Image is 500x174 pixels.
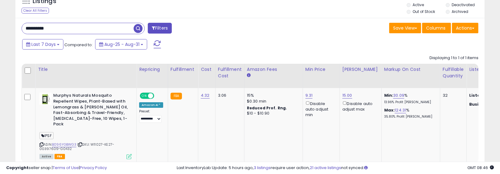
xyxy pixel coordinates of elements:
label: Out of Stock [413,9,435,14]
a: Terms of Use [53,165,79,171]
span: IPSF [39,132,54,139]
b: Reduced Prof. Rng. [247,105,287,111]
a: 15.00 [342,92,352,99]
a: 21 active listings [310,165,341,171]
a: 4.32 [201,92,210,99]
button: Last 7 Days [22,39,63,50]
span: Compared to: [64,42,93,48]
strong: Copyright [6,165,29,171]
div: Title [38,66,134,73]
small: FBA [171,93,182,99]
div: ASIN: [39,93,132,158]
span: FBA [54,154,65,159]
a: Privacy Policy [80,165,107,171]
span: OFF [153,93,163,99]
span: ON [140,93,148,99]
div: Amazon Fees [247,66,300,73]
div: Min Price [305,66,337,73]
div: Markup on Cost [384,66,437,73]
div: Clear All Filters [22,8,49,14]
div: 15% [247,93,298,98]
a: 9.31 [305,92,313,99]
label: Deactivated [452,2,475,7]
div: $10 - $10.90 [247,111,298,116]
p: 13.96% Profit [PERSON_NAME] [384,100,435,104]
b: Min: [384,92,393,98]
span: All listings currently available for purchase on Amazon [39,154,54,159]
a: 124.31 [395,107,406,113]
div: Fulfillment [171,66,196,73]
label: Archived [452,9,468,14]
div: seller snap | | [6,165,107,171]
a: B096YGBWG3 [52,142,76,147]
a: 30.09 [393,92,404,99]
div: Disable auto adjust max [342,100,377,112]
label: Active [413,2,424,7]
div: % [384,93,435,104]
b: Max: [384,107,395,113]
div: % [384,107,435,119]
div: Preset: [139,109,163,123]
button: Columns [422,23,451,33]
div: Displaying 1 to 1 of 1 items [429,55,478,61]
th: The percentage added to the cost of goods (COGS) that forms the calculator for Min & Max prices. [381,64,440,88]
button: Filters [148,23,172,34]
a: 3 listings [254,165,271,171]
img: 410Y+tmXG8L._SL40_.jpg [39,93,52,105]
div: Repricing [139,66,165,73]
div: $0.30 min [247,99,298,104]
div: Cost [201,66,213,73]
div: Disable auto adjust min [305,100,335,118]
span: Aug-25 - Aug-31 [104,41,139,47]
div: Last InventoryLab Update: 5 hours ago, require user action, not synced. [177,165,494,171]
b: Murphys Naturals Mosquito Repellent Wipes, Plant-Based with Lemongrass & [PERSON_NAME] Oil, Fast-... [53,93,128,128]
div: [PERSON_NAME] [342,66,379,73]
b: Listed Price: [469,92,497,98]
button: Save View [389,23,421,33]
span: Columns [426,25,446,31]
button: Aug-25 - Aug-31 [95,39,147,50]
button: Actions [452,23,478,33]
div: 3.06 [218,93,240,98]
small: Amazon Fees. [247,73,251,78]
div: Amazon AI * [139,102,163,108]
p: 35.80% Profit [PERSON_NAME] [384,115,435,119]
div: 32 [443,93,462,98]
span: Last 7 Days [31,41,56,47]
div: Fulfillable Quantity [443,66,464,79]
span: 2025-09-8 08:46 GMT [467,165,494,171]
div: Fulfillment Cost [218,66,242,79]
span: | SKU: W11027-KE27-00397609-G0432 [39,142,114,151]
